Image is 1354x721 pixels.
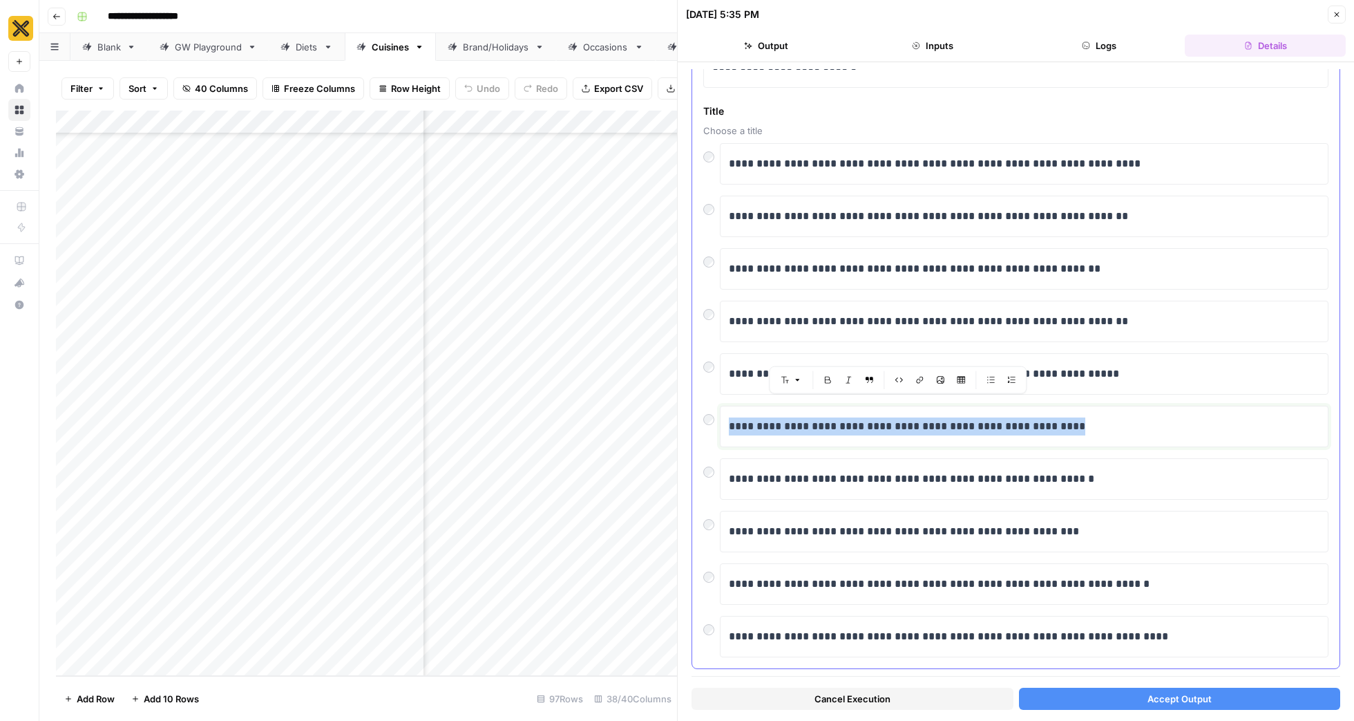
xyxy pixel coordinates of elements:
[372,40,409,54] div: Cuisines
[686,35,847,57] button: Output
[1185,35,1346,57] button: Details
[77,692,115,706] span: Add Row
[703,124,1328,138] span: Choose a title
[1147,692,1212,706] span: Accept Output
[686,8,759,21] div: [DATE] 5:35 PM
[1019,688,1341,710] button: Accept Output
[8,142,30,164] a: Usage
[692,688,1013,710] button: Cancel Execution
[144,692,199,706] span: Add 10 Rows
[583,40,629,54] div: Occasions
[8,163,30,185] a: Settings
[120,77,168,100] button: Sort
[477,82,500,95] span: Undo
[175,40,242,54] div: GW Playground
[61,77,114,100] button: Filter
[8,120,30,142] a: Your Data
[56,688,123,710] button: Add Row
[8,16,33,41] img: CookUnity Logo
[195,82,248,95] span: 40 Columns
[8,250,30,272] a: AirOps Academy
[123,688,207,710] button: Add 10 Rows
[1019,35,1180,57] button: Logs
[9,272,30,293] div: What's new?
[284,82,355,95] span: Freeze Columns
[463,40,529,54] div: Brand/Holidays
[128,82,146,95] span: Sort
[345,33,436,61] a: Cuisines
[263,77,364,100] button: Freeze Columns
[8,272,30,294] button: What's new?
[148,33,269,61] a: GW Playground
[556,33,656,61] a: Occasions
[296,40,318,54] div: Diets
[594,82,643,95] span: Export CSV
[515,77,567,100] button: Redo
[70,33,148,61] a: Blank
[173,77,257,100] button: 40 Columns
[8,294,30,316] button: Help + Support
[852,35,1013,57] button: Inputs
[436,33,556,61] a: Brand/Holidays
[8,11,30,46] button: Workspace: CookUnity
[531,688,589,710] div: 97 Rows
[703,104,1328,118] span: Title
[370,77,450,100] button: Row Height
[455,77,509,100] button: Undo
[814,692,890,706] span: Cancel Execution
[8,99,30,121] a: Browse
[656,33,758,61] a: Campaigns
[589,688,677,710] div: 38/40 Columns
[391,82,441,95] span: Row Height
[8,77,30,100] a: Home
[97,40,121,54] div: Blank
[536,82,558,95] span: Redo
[573,77,652,100] button: Export CSV
[269,33,345,61] a: Diets
[70,82,93,95] span: Filter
